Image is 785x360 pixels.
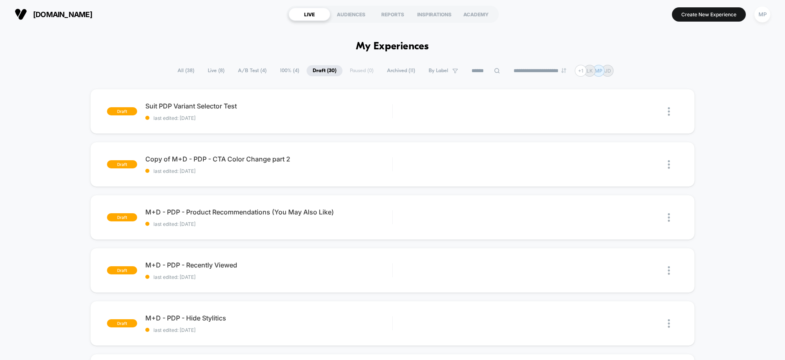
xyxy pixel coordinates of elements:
[171,65,200,76] span: All ( 38 )
[668,213,670,222] img: close
[289,8,330,21] div: LIVE
[33,10,92,19] span: [DOMAIN_NAME]
[605,68,611,74] p: JD
[145,314,392,322] span: M+D - PDP - Hide Stylitics
[145,168,392,174] span: last edited: [DATE]
[232,65,273,76] span: A/B Test ( 4 )
[561,68,566,73] img: end
[107,319,137,327] span: draft
[668,266,670,275] img: close
[752,6,773,23] button: MP
[15,8,27,20] img: Visually logo
[754,7,770,22] div: MP
[145,155,392,163] span: Copy of M+D - PDP - CTA Color Change part 2
[107,266,137,274] span: draft
[668,107,670,116] img: close
[429,68,448,74] span: By Label
[145,102,392,110] span: Suit PDP Variant Selector Test
[107,107,137,115] span: draft
[145,208,392,216] span: M+D - PDP - Product Recommendations (You May Also Like)
[107,213,137,221] span: draft
[274,65,305,76] span: 100% ( 4 )
[372,8,414,21] div: REPORTS
[668,160,670,169] img: close
[107,160,137,168] span: draft
[330,8,372,21] div: AUDIENCES
[414,8,455,21] div: INSPIRATIONS
[202,65,231,76] span: Live ( 8 )
[307,65,342,76] span: Draft ( 30 )
[455,8,497,21] div: ACADEMY
[145,115,392,121] span: last edited: [DATE]
[356,41,429,53] h1: My Experiences
[145,261,392,269] span: M+D - PDP - Recently Viewed
[668,319,670,328] img: close
[575,65,587,77] div: + 1
[12,8,95,21] button: [DOMAIN_NAME]
[145,221,392,227] span: last edited: [DATE]
[381,65,421,76] span: Archived ( 11 )
[145,274,392,280] span: last edited: [DATE]
[595,68,603,74] p: MP
[587,68,593,74] p: LK
[672,7,746,22] button: Create New Experience
[145,327,392,333] span: last edited: [DATE]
